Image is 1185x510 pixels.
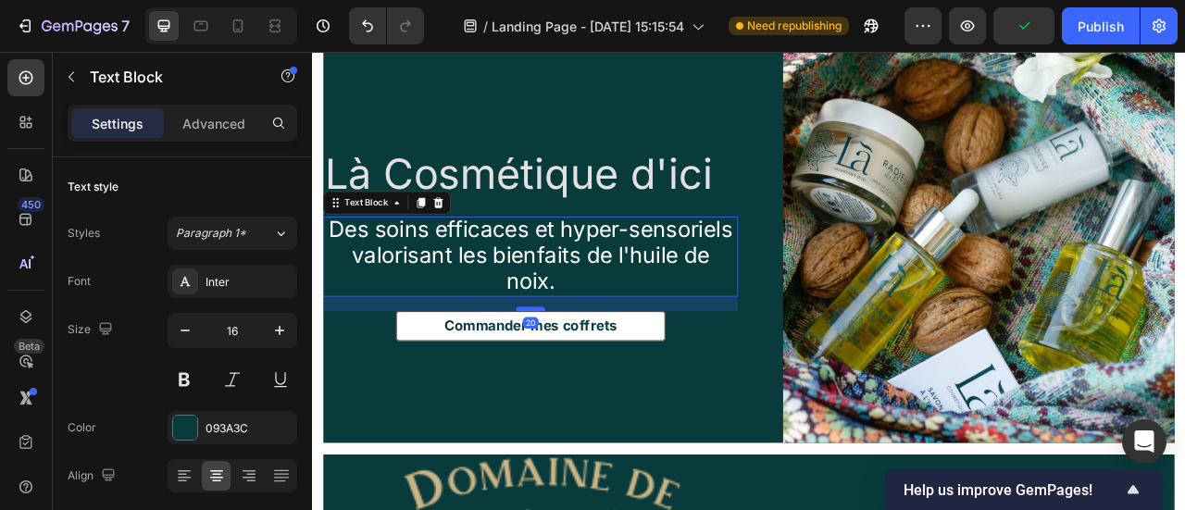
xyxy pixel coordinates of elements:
[904,479,1144,501] button: Show survey - Help us improve GemPages!
[349,7,424,44] div: Undo/Redo
[1122,419,1166,464] div: Open Intercom Messenger
[904,481,1122,499] span: Help us improve GemPages!
[747,18,842,34] span: Need republishing
[68,317,117,342] div: Size
[68,464,119,489] div: Align
[18,197,44,212] div: 450
[7,7,138,44] button: 7
[68,225,100,242] div: Styles
[68,419,96,436] div: Color
[168,217,297,250] button: Paragraph 1*
[492,17,684,36] span: Landing Page - [DATE] 15:15:54
[206,420,293,437] div: 093A3C
[1078,17,1124,36] div: Publish
[92,114,143,133] p: Settings
[68,273,91,290] div: Font
[1062,7,1140,44] button: Publish
[483,17,488,36] span: /
[312,52,1185,510] iframe: Design area
[90,66,247,88] p: Text Block
[206,274,293,291] div: Inter
[68,179,118,195] div: Text style
[14,339,44,354] div: Beta
[121,15,130,37] p: 7
[182,114,245,133] p: Advanced
[176,225,246,242] span: Paragraph 1*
